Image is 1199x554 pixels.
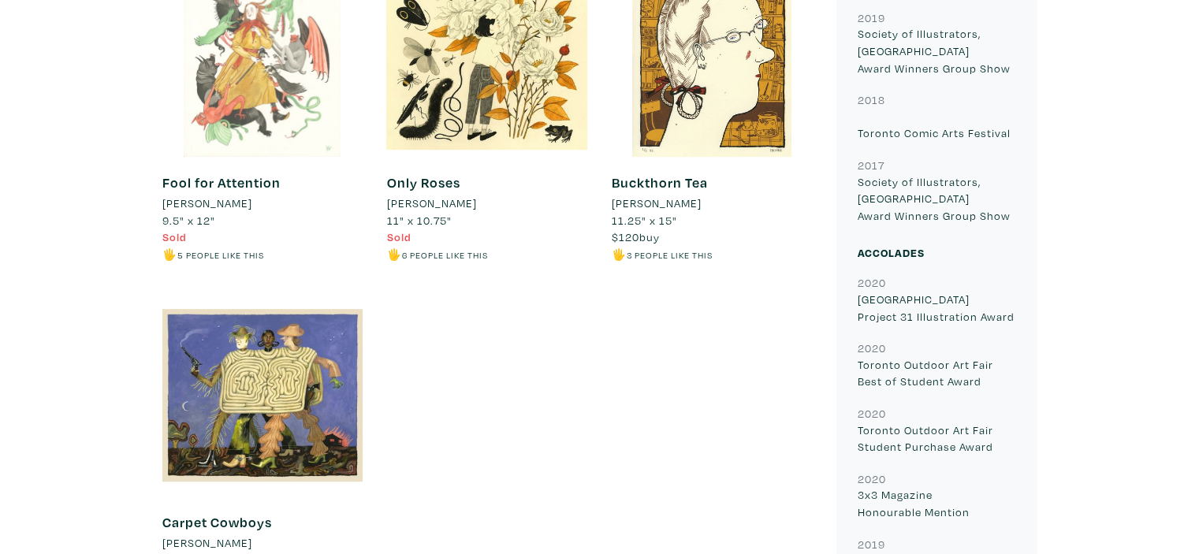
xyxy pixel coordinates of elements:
span: 11" x 10.75" [386,213,451,228]
a: Fool for Attention [162,173,281,191]
small: 2020 [858,406,886,421]
p: Toronto Outdoor Art Fair Best of Student Award [858,356,1016,390]
p: Society of Illustrators, [GEOGRAPHIC_DATA] Award Winners Group Show [858,173,1016,225]
a: [PERSON_NAME] [162,195,363,212]
small: 2017 [858,158,884,173]
small: 2020 [858,275,886,290]
span: Sold [386,229,411,244]
small: 2020 [858,340,886,355]
span: $120 [611,229,639,244]
li: 🖐️ [162,246,363,263]
a: Buckthorn Tea [611,173,707,191]
a: Only Roses [386,173,460,191]
p: Toronto Outdoor Art Fair Student Purchase Award [858,422,1016,455]
span: 11.25" x 15" [611,213,676,228]
p: Toronto Comic Arts Festival [858,108,1016,142]
small: 6 people like this [401,249,487,261]
p: Society of Illustrators, [GEOGRAPHIC_DATA] Award Winners Group Show [858,25,1016,76]
small: 2019 [858,537,885,552]
p: 3x3 Magazine Honourable Mention [858,486,1016,520]
span: Sold [162,229,187,244]
li: [PERSON_NAME] [162,195,252,212]
small: 2019 [858,10,885,25]
small: 3 people like this [626,249,712,261]
a: [PERSON_NAME] [611,195,812,212]
a: Carpet Cowboys [162,513,272,531]
small: Accolades [858,245,925,260]
p: [GEOGRAPHIC_DATA] Project 31 Illustration Award [858,291,1016,325]
small: 5 people like this [177,249,264,261]
li: [PERSON_NAME] [162,534,252,552]
li: 🖐️ [611,246,812,263]
small: 2018 [858,92,885,107]
small: 2020 [858,471,886,486]
li: 🖐️ [386,246,587,263]
li: [PERSON_NAME] [386,195,476,212]
span: 9.5" x 12" [162,213,215,228]
a: [PERSON_NAME] [162,534,363,552]
span: buy [611,229,659,244]
li: [PERSON_NAME] [611,195,701,212]
a: [PERSON_NAME] [386,195,587,212]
